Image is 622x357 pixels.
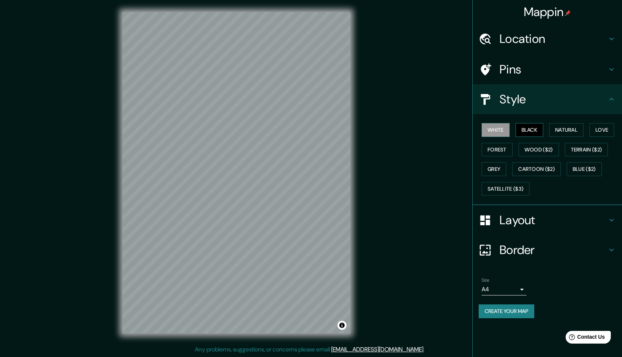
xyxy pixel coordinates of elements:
[482,143,513,157] button: Forest
[500,31,607,46] h4: Location
[473,54,622,84] div: Pins
[565,10,571,16] img: pin-icon.png
[482,277,489,284] label: Size
[122,12,350,333] canvas: Map
[516,123,544,137] button: Black
[567,162,602,176] button: Blue ($2)
[195,345,424,354] p: Any problems, suggestions, or concerns please email .
[482,182,529,196] button: Satellite ($3)
[473,205,622,235] div: Layout
[482,284,526,295] div: A4
[565,143,608,157] button: Terrain ($2)
[482,123,510,137] button: White
[590,123,614,137] button: Love
[500,213,607,228] h4: Layout
[473,24,622,54] div: Location
[479,304,534,318] button: Create your map
[482,162,506,176] button: Grey
[473,84,622,114] div: Style
[500,242,607,257] h4: Border
[549,123,584,137] button: Natural
[556,328,614,349] iframe: Help widget launcher
[473,235,622,265] div: Border
[524,4,571,19] h4: Mappin
[519,143,559,157] button: Wood ($2)
[338,321,346,330] button: Toggle attribution
[331,345,423,353] a: [EMAIL_ADDRESS][DOMAIN_NAME]
[500,62,607,77] h4: Pins
[426,345,427,354] div: .
[424,345,426,354] div: .
[512,162,561,176] button: Cartoon ($2)
[500,92,607,107] h4: Style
